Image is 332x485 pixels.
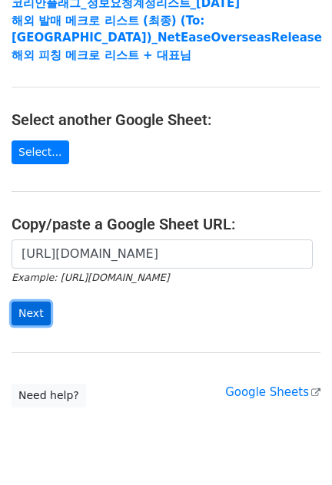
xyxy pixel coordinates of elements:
a: Need help? [12,384,86,407]
h4: Copy/paste a Google Sheet URL: [12,215,320,233]
h4: Select another Google Sheet: [12,111,320,129]
a: Google Sheets [225,385,320,399]
input: Paste your Google Sheet URL here [12,239,313,269]
small: Example: [URL][DOMAIN_NAME] [12,272,169,283]
input: Next [12,302,51,325]
a: Select... [12,140,69,164]
a: 해외 발매 메크로 리스트 (최종) (To: [GEOGRAPHIC_DATA])_NetEaseOverseasRelease [12,14,322,45]
a: 해외 피칭 메크로 리스트 + 대표님 [12,48,191,62]
iframe: Chat Widget [255,411,332,485]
